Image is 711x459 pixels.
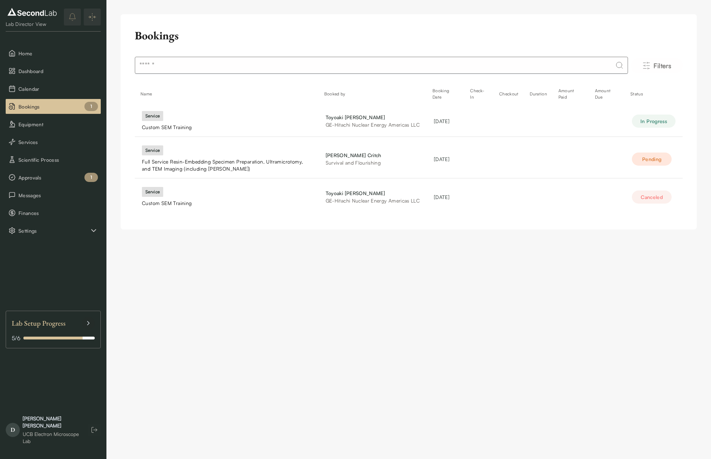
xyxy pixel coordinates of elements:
button: Messages [6,188,101,203]
span: Services [18,138,98,146]
div: [PERSON_NAME] Critch [326,151,420,159]
th: Duration [524,85,552,103]
li: Bookings [6,99,101,114]
div: 1 [84,102,98,111]
div: In Progress [632,115,676,128]
button: Bookings 1 pending [6,99,101,114]
th: Booked by [319,85,427,103]
span: Settings [18,227,89,234]
button: Services [6,134,101,149]
button: Home [6,46,101,61]
div: service [142,187,163,197]
div: GE-Hitachi Nuclear Energy Americas LLC [326,121,420,128]
div: Pending [632,153,672,166]
th: Booking Date [427,85,464,103]
span: Dashboard [18,67,98,75]
span: Scientific Process [18,156,98,164]
div: [DATE] [434,117,457,125]
div: Settings sub items [6,223,101,238]
th: Check-In [464,85,494,103]
div: Toyoaki [PERSON_NAME] [326,189,420,197]
img: logo [6,6,59,18]
span: Approvals [18,174,98,181]
button: Equipment [6,117,101,132]
span: Filters [654,61,671,71]
div: 1 [84,173,98,182]
a: serviceFull Service Resin-Embedding Specimen Preparation, Ultramicrotomy, and TEM Imaging (includ... [142,145,312,172]
button: Scientific Process [6,152,101,167]
a: serviceCustom SEM Training [142,187,312,207]
div: Survival and Flourishing [326,159,420,166]
div: service [142,145,163,155]
th: Checkout [494,85,524,103]
span: Home [18,50,98,57]
th: Amount Paid [553,85,589,103]
button: Calendar [6,81,101,96]
div: GE-Hitachi Nuclear Energy Americas LLC [326,197,420,204]
div: Full Service Resin-Embedding Specimen Preparation, Ultramicrotomy, and TEM Imaging (including [PE... [142,158,312,172]
button: Settings [6,223,101,238]
th: Status [625,85,683,103]
div: [DATE] [434,193,457,201]
div: Custom SEM Training [142,124,312,131]
div: service [142,111,163,121]
span: Messages [18,192,98,199]
th: Name [135,85,319,103]
span: Equipment [18,121,98,128]
span: Bookings [18,103,98,110]
h2: Bookings [135,28,179,43]
th: Amount Due [589,85,625,103]
span: Finances [18,209,98,217]
div: [DATE] [434,155,457,163]
button: Approvals [6,170,101,185]
button: Expand/Collapse sidebar [84,9,101,26]
div: Lab Director View [6,21,59,28]
button: notifications [64,9,81,26]
div: Toyoaki [PERSON_NAME] [326,114,420,121]
span: Calendar [18,85,98,93]
div: Canceled [632,190,672,204]
button: Filters [631,58,683,73]
button: Dashboard [6,63,101,78]
div: Custom SEM Training [142,200,312,207]
a: serviceCustom SEM Training [142,111,312,131]
button: Finances [6,205,101,220]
